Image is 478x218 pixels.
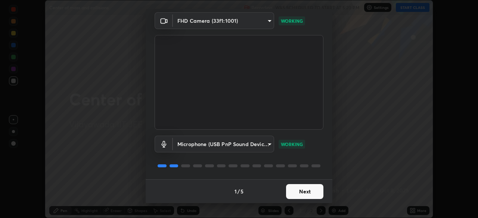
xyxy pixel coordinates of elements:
h4: 1 [235,187,237,195]
div: FHD Camera (33f1:1001) [173,136,274,152]
p: WORKING [281,18,303,24]
h4: 5 [240,187,243,195]
button: Next [286,184,323,199]
h4: / [238,187,240,195]
p: WORKING [281,141,303,148]
div: FHD Camera (33f1:1001) [173,12,274,29]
